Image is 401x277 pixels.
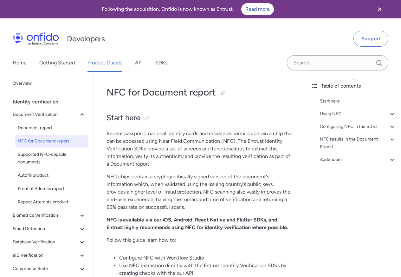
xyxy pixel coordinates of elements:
[15,148,88,168] a: Supported NFC-capable documents
[13,212,78,219] span: Biometrics Verification
[18,185,86,193] span: Proof of Address report
[10,209,88,222] button: Biometrics Verification
[18,172,86,179] span: Autofill product
[10,222,88,235] button: Fraud Detection
[18,198,86,206] span: Repeat Attempts product
[10,249,88,262] button: eID Verification
[10,236,88,248] button: Database Verification
[18,137,86,145] span: NFC for Document report
[107,236,293,244] p: Follow this guide learn how to:
[10,77,88,90] a: Overview
[15,196,88,208] a: Repeat Attempts product
[135,54,143,72] a: API
[320,97,396,105] a: Start here
[107,130,293,168] p: Recent passports, national identity cards and residence permits contain a chip that can be access...
[13,80,86,87] span: Overview
[320,110,396,118] a: Using NFC
[353,31,388,47] a: Support
[376,5,384,13] svg: Close banner
[155,54,167,72] a: SDKs
[241,3,274,15] a: Read more
[107,113,293,123] h2: Start here
[107,217,288,230] strong: NFC is available via our iOS, Android, React Native and Flutter SDKs, and Entrust highly recommen...
[13,225,78,233] span: Fraud Detection
[320,135,396,151] a: NFC results in the Document Report
[18,151,86,166] span: Supported NFC-capable documents
[39,54,75,72] a: Getting Started
[8,3,368,15] div: Following the acquisition, Onfido is now known as Entrust.
[10,262,88,275] button: Compliance Suite
[18,124,86,132] span: Document report
[311,82,396,90] div: Table of contents
[107,173,293,211] p: NFC chips contain a cryptographically signed version of the document's information which, when va...
[15,122,88,134] a: Document report
[15,169,88,182] a: Autofill product
[320,123,396,130] a: Configuring NFC in the SDKs
[107,86,293,99] h1: NFC for Document report
[13,238,78,246] span: Database Verification
[13,54,27,72] a: Home
[15,182,88,195] a: Proof of Address report
[119,254,293,262] li: Configure NFC with Workflow Studio
[13,252,78,259] span: eID Verification
[10,108,88,121] button: Document Verification
[320,156,396,163] a: Addendum
[13,32,59,45] img: Onfido Logo
[87,54,122,72] a: Product Guides
[67,34,105,44] h1: Developers
[368,1,391,17] button: Close banner
[287,55,388,70] input: Onfido search input field
[119,262,293,277] li: Use NFC extraction directly with the Entrust Identity Verification SDKs by creating checks with t...
[13,96,91,108] div: Identity verification
[15,135,88,148] a: NFC for Document report
[13,265,78,273] span: Compliance Suite
[13,111,78,118] span: Document Verification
